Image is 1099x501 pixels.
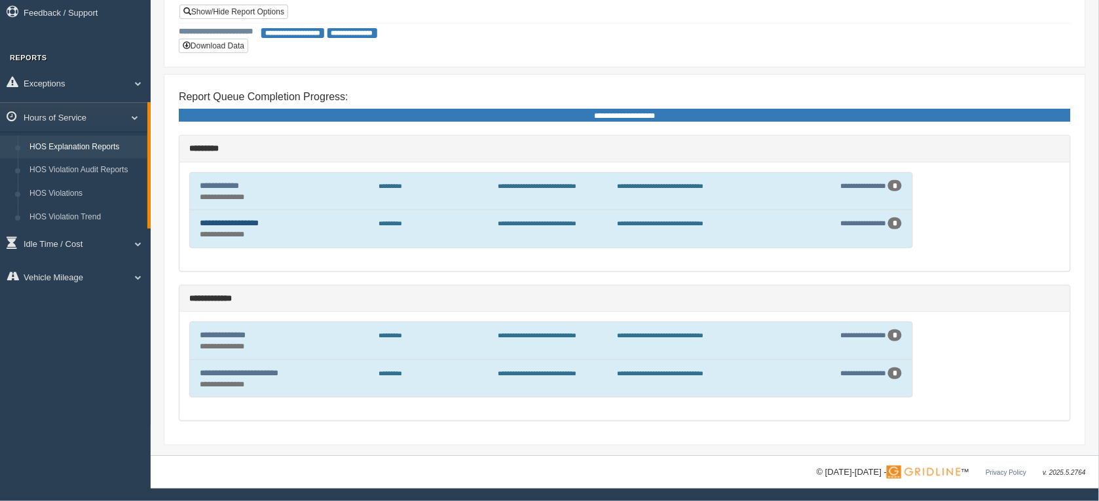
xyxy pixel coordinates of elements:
[887,466,961,479] img: Gridline
[179,39,248,53] button: Download Data
[817,466,1086,479] div: © [DATE]-[DATE] - ™
[1043,469,1086,476] span: v. 2025.5.2764
[24,158,147,182] a: HOS Violation Audit Reports
[986,469,1026,476] a: Privacy Policy
[179,5,288,19] a: Show/Hide Report Options
[179,91,1071,103] h4: Report Queue Completion Progress:
[24,136,147,159] a: HOS Explanation Reports
[24,182,147,206] a: HOS Violations
[24,206,147,229] a: HOS Violation Trend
